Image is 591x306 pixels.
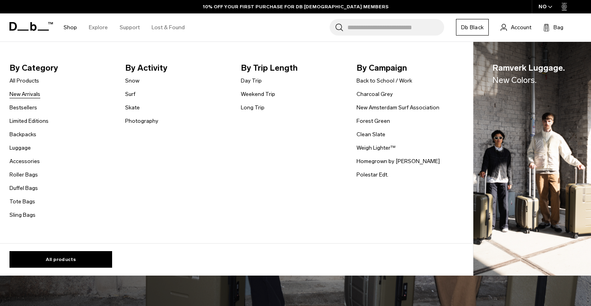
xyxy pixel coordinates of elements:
span: By Activity [125,62,228,74]
a: All products [9,251,112,268]
a: Weekend Trip [241,90,275,98]
a: Weigh Lighter™ [356,144,396,152]
a: Roller Bags [9,171,38,179]
a: Sling Bags [9,211,36,219]
a: Db Black [456,19,489,36]
a: Accessories [9,157,40,165]
a: 10% OFF YOUR FIRST PURCHASE FOR DB [DEMOGRAPHIC_DATA] MEMBERS [203,3,388,10]
a: Limited Editions [9,117,49,125]
a: Backpacks [9,130,36,139]
a: Ramverk Luggage.New Colors. Db [473,42,591,276]
a: Polestar Edt. [356,171,388,179]
a: Duffel Bags [9,184,38,192]
button: Bag [543,23,563,32]
span: By Trip Length [241,62,344,74]
span: By Campaign [356,62,460,74]
img: Db [473,42,591,276]
a: Tote Bags [9,197,35,206]
span: Ramverk Luggage. [492,62,565,86]
a: Explore [89,13,108,41]
a: All Products [9,77,39,85]
span: New Colors. [492,75,537,85]
a: Account [501,23,531,32]
a: Shop [64,13,77,41]
span: By Category [9,62,113,74]
span: Account [511,23,531,32]
a: Photography [125,117,158,125]
a: Charcoal Grey [356,90,393,98]
a: Luggage [9,144,31,152]
a: Forest Green [356,117,390,125]
a: Homegrown by [PERSON_NAME] [356,157,440,165]
a: New Amsterdam Surf Association [356,103,439,112]
a: Support [120,13,140,41]
span: Bag [553,23,563,32]
a: Skate [125,103,140,112]
a: Back to School / Work [356,77,412,85]
a: Clean Slate [356,130,385,139]
a: Lost & Found [152,13,185,41]
nav: Main Navigation [58,13,191,41]
a: Day Trip [241,77,262,85]
a: New Arrivals [9,90,40,98]
a: Bestsellers [9,103,37,112]
a: Long Trip [241,103,265,112]
a: Snow [125,77,139,85]
a: Surf [125,90,135,98]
